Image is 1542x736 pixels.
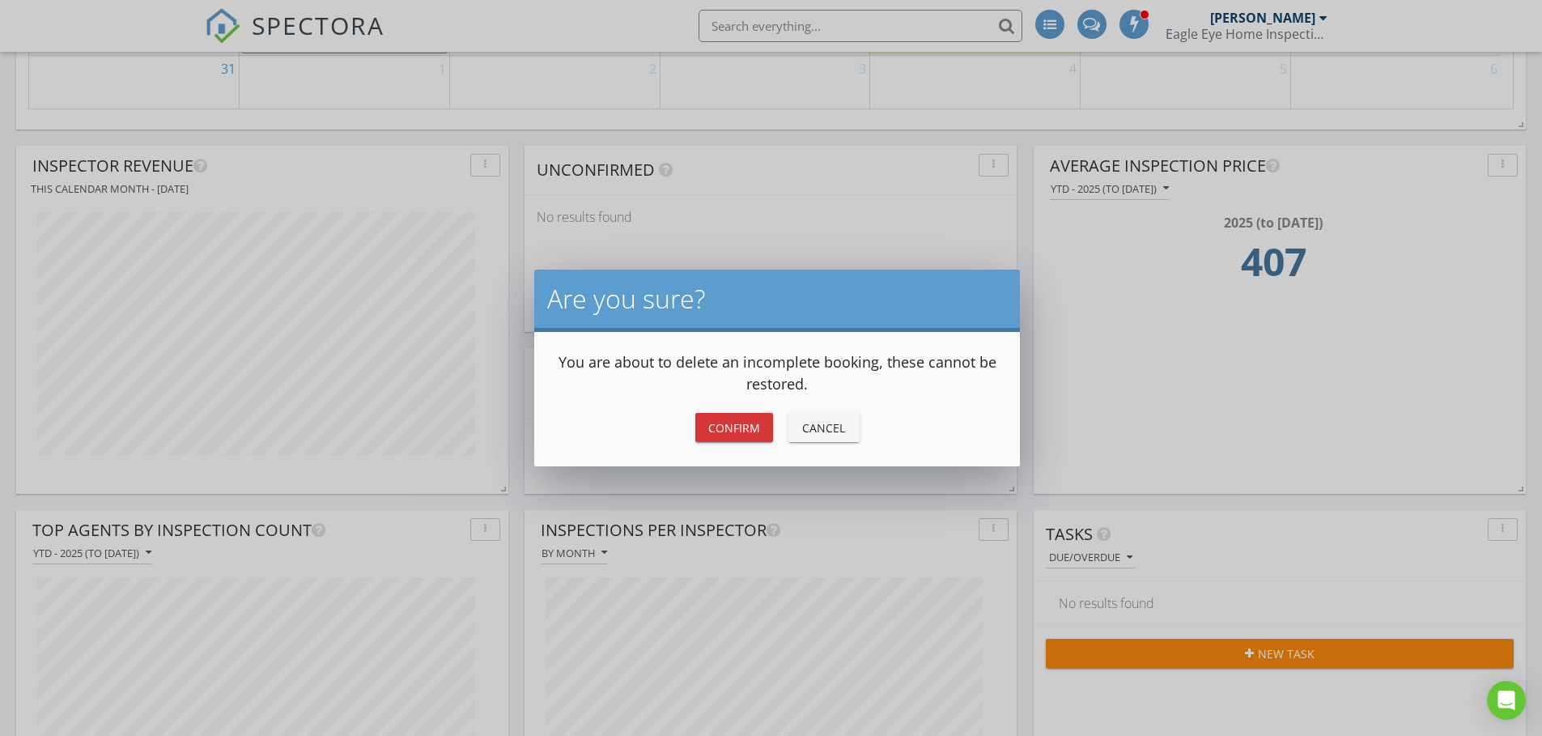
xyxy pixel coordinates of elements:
[1487,681,1526,720] div: Open Intercom Messenger
[547,283,1007,315] h2: Are you sure?
[554,351,1000,395] p: You are about to delete an incomplete booking, these cannot be restored.
[708,419,760,436] div: Confirm
[695,413,773,442] button: Confirm
[788,413,860,442] button: Cancel
[801,419,847,436] div: Cancel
